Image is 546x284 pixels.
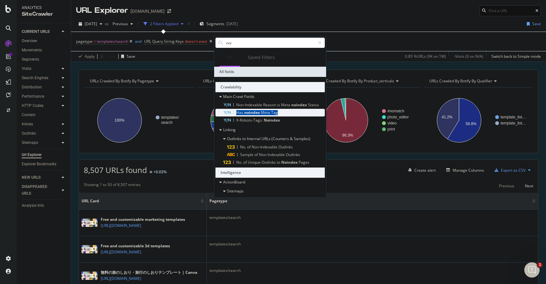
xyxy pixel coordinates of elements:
[277,102,281,108] span: is
[22,174,41,181] div: NEW URLS
[444,166,484,174] button: Manage Columns
[22,65,60,72] a: Visits
[308,102,319,108] span: Status
[22,38,66,44] a: Overview
[97,51,116,62] button: Clear
[135,39,142,44] div: and
[22,75,48,81] div: Search Engines
[84,93,192,148] svg: A chart.
[387,121,397,125] text: video
[252,144,278,150] span: Non-Indexable
[480,5,541,16] input: Find a URL
[119,51,135,62] button: Save
[82,219,97,227] img: main image
[310,93,419,148] svg: A chart.
[261,160,277,165] span: Outlinks
[281,160,299,165] span: Noindex
[197,19,240,29] button: Segments[DATE]
[22,93,44,100] div: Performance
[76,5,128,16] div: URL Explorer
[203,78,262,84] span: URLs Crawled By Botify By locale
[264,117,280,123] span: Noindex
[22,202,44,209] div: Analysis Info
[167,9,171,13] div: arrow-right-arrow-left
[22,183,54,197] div: DISAPPEARED URLS
[22,47,42,54] div: Movements
[532,21,541,26] div: Save
[501,115,526,119] text: template_list…
[22,28,50,35] div: CURRENT URLS
[454,54,483,59] div: - Visits ( 0 on N/A )
[491,54,541,59] div: Switch back to Simple mode
[82,198,199,204] span: URL Card
[130,8,165,14] div: [DOMAIN_NAME]
[236,102,263,108] span: Non-Indexable
[101,222,141,229] a: [URL][DOMAIN_NAME]
[22,102,43,109] div: HTTP Codes
[115,118,125,123] text: 100%
[244,94,254,99] span: Fields
[22,75,60,81] a: Search Engines
[524,19,541,29] button: Save
[22,38,37,44] div: Overview
[501,121,526,125] text: template_list…
[227,54,232,61] div: All
[466,122,477,126] text: 58.8%
[499,183,514,189] div: Previous
[227,188,244,194] span: Sitemaps
[94,39,96,44] span: =
[22,112,66,118] a: Content
[209,215,535,220] div: templates/search
[22,102,60,109] a: HTTP Codes
[286,152,300,157] span: Outlinks
[259,152,286,157] span: Non-Indexable
[248,160,261,165] span: Unique
[501,168,526,173] div: Export as CSV
[153,169,167,175] div: +0.03%
[106,54,116,59] div: Clear
[278,144,293,150] span: Outlinks
[22,152,66,158] a: Url Explorer
[525,183,533,189] div: Next
[22,93,60,100] a: Performance
[110,19,136,29] button: Previous
[110,21,128,26] span: Previous
[22,130,36,137] div: Outlinks
[22,84,42,91] div: Distribution
[423,93,532,148] svg: A chart.
[105,21,110,26] span: vs
[185,39,207,44] span: doesn't exist
[236,160,243,165] span: No.
[90,78,154,84] span: URLs Crawled By Botify By pagetype
[161,120,173,125] text: search
[22,130,60,137] a: Outlinks
[82,272,97,280] img: main image
[22,11,66,18] div: SiteCrawler
[101,243,170,249] div: Free and customizable 3d templates
[247,144,252,150] span: of
[277,160,281,165] span: to
[342,133,353,138] text: 96.3%
[525,182,533,190] button: Next
[428,76,527,86] h4: URLs Crawled By Botify By qualifier
[144,39,184,44] span: URL Query String Keys
[22,5,66,11] div: Analytics
[22,174,60,181] a: NEW URLS
[233,94,244,99] span: Crawl
[22,121,33,128] div: Inlinks
[207,21,224,26] span: Segments
[101,217,185,222] div: Free and customizable marketing templates
[85,54,95,59] div: Apply
[227,136,242,141] span: Outlinks
[248,54,275,61] div: Saved Filters
[150,21,178,26] div: 2 Filters Applied
[84,165,147,175] span: 8,507 URLs found
[22,47,66,54] a: Movements
[315,76,414,86] h4: URLs Crawled By Botify By product_verticals
[441,115,452,119] text: 41.2%
[101,270,197,275] div: 無料の旅のしおり・旅行のしおりテンプレート | Canva
[22,202,66,209] a: Analysis Info
[214,38,239,45] button: Add Filter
